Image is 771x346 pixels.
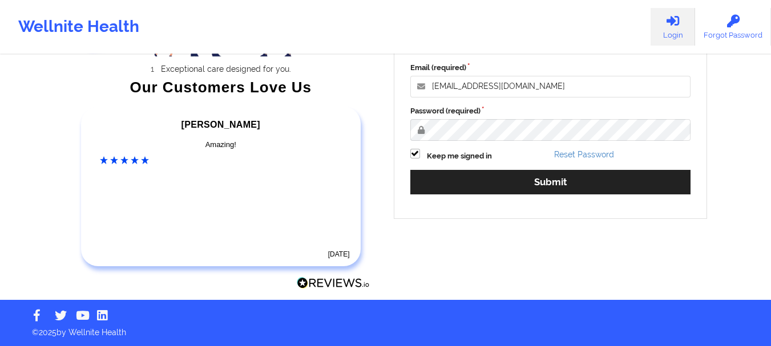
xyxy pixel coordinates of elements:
img: Reviews.io Logo [297,277,370,289]
button: Submit [410,170,691,194]
input: Email address [410,76,691,97]
label: Keep me signed in [427,150,492,162]
a: Forgot Password [695,8,771,46]
li: Exceptional care designed for you. [82,64,370,74]
a: Reviews.io Logo [297,277,370,292]
time: [DATE] [328,250,350,258]
div: Amazing! [100,139,342,150]
a: Login [651,8,695,46]
label: Password (required) [410,105,691,117]
a: Reset Password [554,150,614,159]
p: © 2025 by Wellnite Health [24,319,747,338]
span: [PERSON_NAME] [181,120,260,129]
label: Email (required) [410,62,691,74]
div: Our Customers Love Us [72,82,370,93]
